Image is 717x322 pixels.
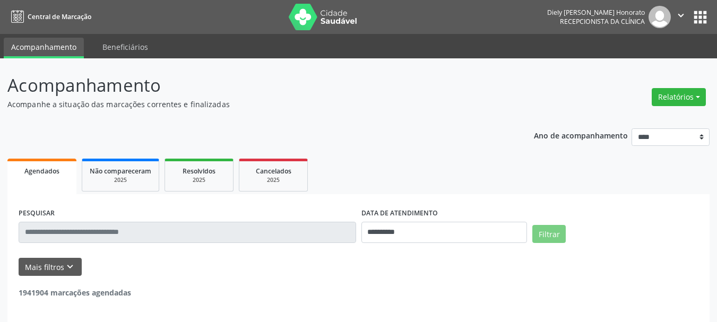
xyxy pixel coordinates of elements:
[172,176,226,184] div: 2025
[19,288,131,298] strong: 1941904 marcações agendadas
[24,167,59,176] span: Agendados
[361,205,438,222] label: DATA DE ATENDIMENTO
[95,38,156,56] a: Beneficiários
[547,8,645,17] div: Diely [PERSON_NAME] Honorato
[532,225,566,243] button: Filtrar
[652,88,706,106] button: Relatórios
[64,261,76,273] i: keyboard_arrow_down
[675,10,687,21] i: 
[28,12,91,21] span: Central de Marcação
[7,8,91,25] a: Central de Marcação
[19,258,82,276] button: Mais filtroskeyboard_arrow_down
[534,128,628,142] p: Ano de acompanhamento
[7,99,499,110] p: Acompanhe a situação das marcações correntes e finalizadas
[19,205,55,222] label: PESQUISAR
[90,176,151,184] div: 2025
[247,176,300,184] div: 2025
[90,167,151,176] span: Não compareceram
[560,17,645,26] span: Recepcionista da clínica
[649,6,671,28] img: img
[691,8,710,27] button: apps
[671,6,691,28] button: 
[7,72,499,99] p: Acompanhamento
[183,167,215,176] span: Resolvidos
[4,38,84,58] a: Acompanhamento
[256,167,291,176] span: Cancelados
